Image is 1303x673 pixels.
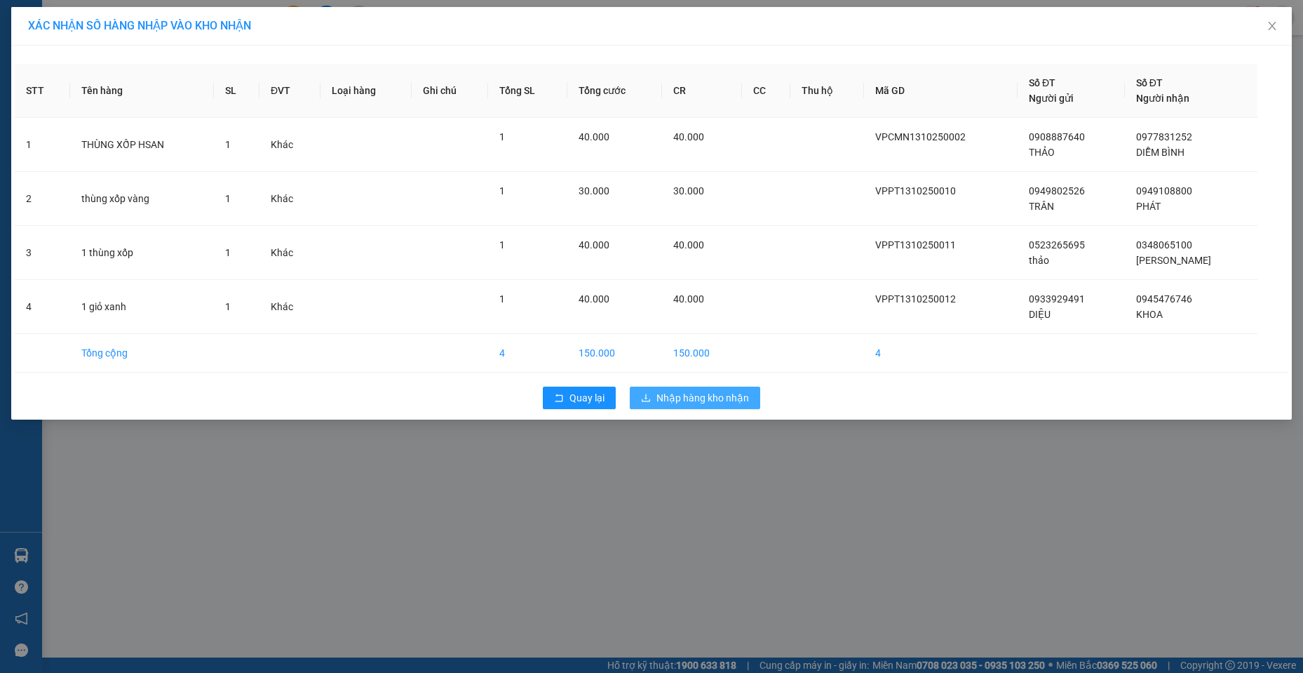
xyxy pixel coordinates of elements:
span: Người gửi [1029,93,1074,104]
span: 1 [225,139,231,150]
span: VPPT1310250011 [875,239,956,251]
td: 2 [15,172,70,226]
td: Khác [259,280,320,334]
span: 0977831252 [1136,131,1192,142]
span: 0908887640 [1029,131,1085,142]
span: VPCMN1310250002 [875,131,966,142]
span: 1 [225,301,231,312]
span: Nhập hàng kho nhận [656,390,749,406]
span: VPPT1310250012 [875,293,956,305]
span: 40.000 [579,293,609,305]
span: 1 [499,131,505,142]
span: 1 [225,247,231,258]
span: environment [97,94,107,104]
span: close [1267,20,1278,32]
th: SL [214,64,259,118]
span: 1 [499,239,505,251]
th: Tổng cước [567,64,662,118]
span: 1 [225,193,231,204]
span: Số ĐT [1029,77,1055,88]
td: 4 [15,280,70,334]
th: Thu hộ [790,64,864,118]
td: THÙNG XỐP HSAN [70,118,214,172]
span: rollback [554,393,564,404]
td: 150.000 [662,334,743,373]
th: CR [662,64,743,118]
span: PHÁT [1136,201,1161,212]
span: KHOA [1136,309,1163,320]
td: 1 giỏ xanh [70,280,214,334]
th: Tên hàng [70,64,214,118]
td: thùng xốp vàng [70,172,214,226]
span: 0945476746 [1136,293,1192,305]
span: 0348065100 [1136,239,1192,251]
td: 3 [15,226,70,280]
li: VP VP [PERSON_NAME] Lão [7,76,97,122]
span: 1 [499,185,505,196]
span: 1 [499,293,505,305]
span: 0949802526 [1029,185,1085,196]
span: 40.000 [673,239,704,251]
th: Ghi chú [412,64,488,118]
span: 0949108800 [1136,185,1192,196]
li: VP VP Mũi Né [97,76,187,91]
td: Khác [259,226,320,280]
li: Nam Hải Limousine [7,7,203,60]
td: 1 thùng xốp [70,226,214,280]
span: Số ĐT [1136,77,1163,88]
th: STT [15,64,70,118]
button: rollbackQuay lại [543,387,616,409]
span: 40.000 [579,131,609,142]
td: 4 [864,334,1018,373]
span: Người nhận [1136,93,1189,104]
td: 150.000 [567,334,662,373]
button: Close [1253,7,1292,46]
span: TRÂN [1029,201,1054,212]
span: 40.000 [579,239,609,251]
span: download [641,393,651,404]
span: Quay lại [569,390,605,406]
td: 4 [488,334,567,373]
td: Khác [259,118,320,172]
th: Loại hàng [320,64,412,118]
span: THẢO [1029,147,1055,158]
button: downloadNhập hàng kho nhận [630,387,760,409]
span: 40.000 [673,131,704,142]
span: 30.000 [673,185,704,196]
span: thảo [1029,255,1049,266]
span: VPPT1310250010 [875,185,956,196]
span: XÁC NHẬN SỐ HÀNG NHẬP VÀO KHO NHẬN [28,19,251,32]
th: Tổng SL [488,64,567,118]
span: DIỄM BÌNH [1136,147,1184,158]
span: 0523265695 [1029,239,1085,251]
span: 30.000 [579,185,609,196]
span: DIỆU [1029,309,1051,320]
th: Mã GD [864,64,1018,118]
td: 1 [15,118,70,172]
td: Tổng cộng [70,334,214,373]
th: ĐVT [259,64,320,118]
span: 0933929491 [1029,293,1085,305]
th: CC [742,64,790,118]
span: [PERSON_NAME] [1136,255,1211,266]
span: 40.000 [673,293,704,305]
td: Khác [259,172,320,226]
img: logo.jpg [7,7,56,56]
